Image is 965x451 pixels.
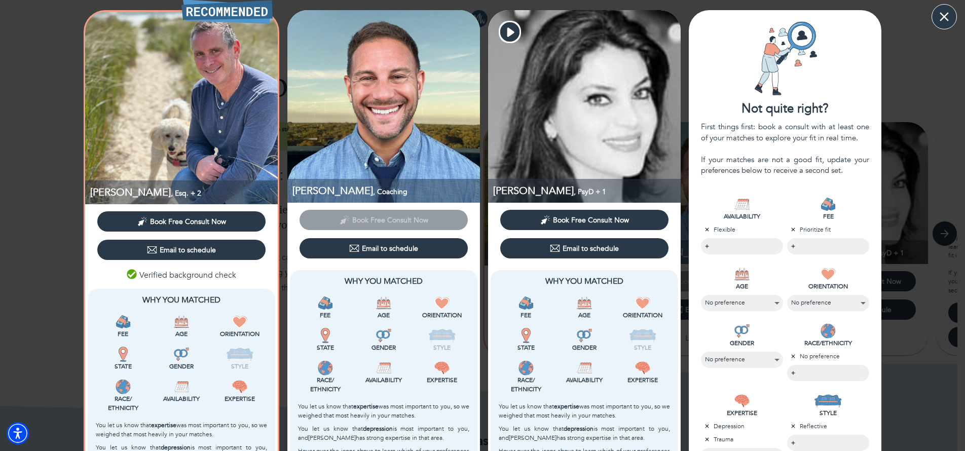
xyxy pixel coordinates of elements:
p: Age [356,311,411,320]
p: Orientation [415,311,469,320]
p: Orientation [616,311,670,320]
p: Orientation [213,329,267,339]
p: Flexible [701,225,783,234]
b: expertise [554,402,579,410]
p: Reflective [787,422,869,431]
p: Fee [96,329,150,339]
img: Farnaz Sky profile [488,10,681,203]
img: GENDER [734,323,750,339]
span: , Coaching [373,187,407,197]
div: Email to schedule [550,243,619,253]
img: Availability [577,360,592,375]
span: Book Free Consult Now [553,215,629,225]
p: Expertise [213,394,267,403]
button: Email to schedule [300,238,468,258]
button: Book Free Consult Now [500,210,669,230]
img: Availability [376,360,391,375]
p: Fee [499,311,553,320]
img: Orientation [434,295,450,311]
img: AVAILABILITY [734,197,750,212]
p: Gender [356,343,411,352]
p: Expertise [415,375,469,385]
p: Prioritize fit [787,225,869,234]
div: Not quite right? [689,100,881,118]
p: Expertise [616,375,670,385]
img: FEE [821,197,836,212]
p: State [499,343,553,352]
p: Esq., Coaching, Certified Professional Coach [90,185,278,199]
p: Why You Matched [499,275,670,287]
div: Email to schedule [349,243,418,253]
img: Expertise [635,360,650,375]
img: State [318,328,333,343]
p: ORIENTATION [787,282,869,291]
p: State [96,362,150,371]
img: State [518,328,534,343]
p: Fee [298,311,352,320]
b: expertise [151,421,176,429]
span: Book Free Consult Now [150,217,226,227]
p: Race/ Ethnicity [499,375,553,394]
img: Race/<br />Ethnicity [318,360,333,375]
img: Bruce Katz profile [85,12,278,204]
span: , PsyD + 1 [574,187,606,197]
img: Gender [376,328,391,343]
img: Fee [518,295,534,311]
img: Style [428,328,456,343]
p: You let us know that is most important to you, and [PERSON_NAME] has strong expertise in that area. [499,424,670,442]
p: Why You Matched [298,275,469,287]
b: depression [363,425,393,433]
img: State [116,347,131,362]
img: Matt Dellon profile [287,10,480,203]
div: This provider is licensed to work in your state. [298,328,352,352]
div: First things first: book a consult with at least one of your matches to explore your fit in real ... [701,122,869,176]
img: AGE [734,267,750,282]
img: Availability [174,379,189,394]
p: Verified background check [127,269,236,281]
p: AGE [701,282,783,291]
p: Depression [701,422,783,431]
img: Orientation [635,295,650,311]
p: Race/ Ethnicity [96,394,150,412]
p: FEE [787,212,869,221]
div: Accessibility Menu [7,422,29,444]
img: Gender [174,347,189,362]
b: expertise [353,402,379,410]
button: Email to schedule [97,240,266,260]
p: Coaching [292,184,480,198]
img: Fee [318,295,333,311]
button: Email to schedule [500,238,669,258]
p: You let us know that was most important to you, so we weighed that most heavily in your matches. [298,402,469,420]
p: Age [154,329,208,339]
img: Orientation [232,314,247,329]
p: EXPERTISE [701,408,783,418]
img: Race/<br />Ethnicity [518,360,534,375]
p: Style [213,362,267,371]
p: Gender [154,362,208,371]
p: Why You Matched [96,294,267,306]
p: RACE/ETHNICITY [787,339,869,348]
p: You let us know that was most important to you, so we weighed that most heavily in your matches. [499,402,670,420]
p: GENDER [701,339,783,348]
div: This provider is licensed to work in your state. [96,347,150,371]
div: This provider is licensed to work in your state. [499,328,553,352]
p: AVAILABILITY [701,212,783,221]
p: Style [415,343,469,352]
b: depression [564,425,593,433]
p: Style [616,343,670,352]
p: No preference [787,352,869,361]
p: Availability [557,375,611,385]
img: Expertise [434,360,450,375]
img: RACE/ETHNICITY [821,323,836,339]
span: , Esq. + 2 [171,189,201,198]
p: Gender [557,343,611,352]
img: EXPERTISE [734,393,750,408]
p: Trauma [701,435,783,444]
img: Style [629,328,657,343]
p: STYLE [787,408,869,418]
button: Book Free Consult Now [97,211,266,232]
p: Race/ Ethnicity [298,375,352,394]
img: Card icon [747,20,823,96]
img: Age [376,295,391,311]
img: Age [174,314,189,329]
